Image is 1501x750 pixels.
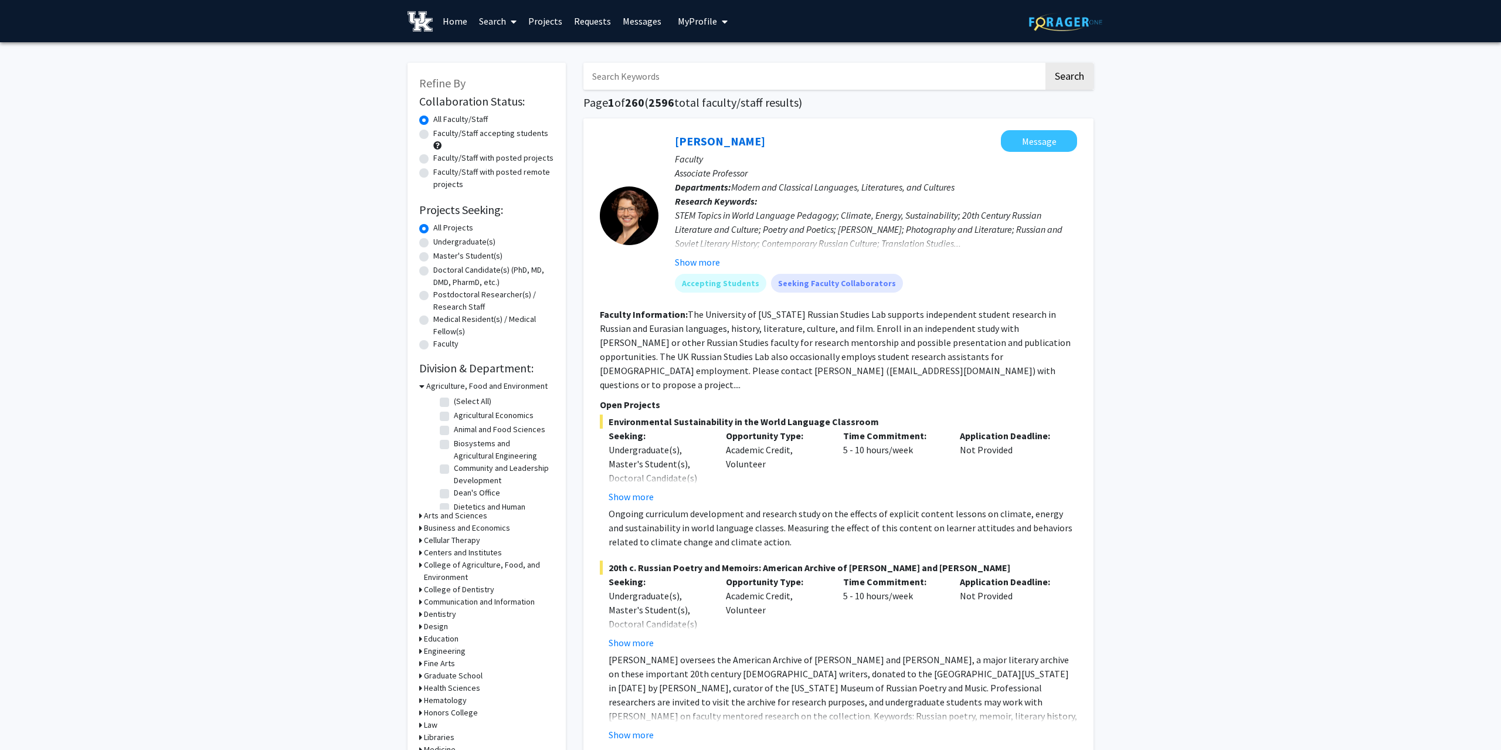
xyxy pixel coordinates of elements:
h3: Communication and Information [424,596,535,608]
b: Faculty Information: [600,308,688,320]
b: Departments: [675,181,731,193]
h3: Arts and Sciences [424,510,487,522]
p: Seeking: [609,575,708,589]
span: 2596 [648,95,674,110]
img: University of Kentucky Logo [407,11,433,32]
p: Time Commitment: [843,429,943,443]
label: All Projects [433,222,473,234]
h3: Education [424,633,459,645]
div: Not Provided [951,429,1068,504]
h3: Agriculture, Food and Environment [426,380,548,392]
button: Show more [609,636,654,650]
h3: Fine Arts [424,657,455,670]
div: Academic Credit, Volunteer [717,575,834,650]
label: Dietetics and Human Nutrition [454,501,551,525]
h3: Engineering [424,645,466,657]
div: 5 - 10 hours/week [834,575,952,650]
h1: Page of ( total faculty/staff results) [583,96,1094,110]
p: Opportunity Type: [726,575,826,589]
div: Academic Credit, Volunteer [717,429,834,504]
b: Research Keywords: [675,195,758,207]
div: Undergraduate(s), Master's Student(s), Doctoral Candidate(s) (PhD, MD, DMD, PharmD, etc.), Postdo... [609,443,708,555]
mat-chip: Accepting Students [675,274,766,293]
a: [PERSON_NAME] [675,134,765,148]
span: 260 [625,95,644,110]
label: Agricultural Economics [454,409,534,422]
button: Show more [609,728,654,742]
p: Opportunity Type: [726,429,826,443]
p: [PERSON_NAME] oversees the American Archive of [PERSON_NAME] and [PERSON_NAME], a major literary ... [609,653,1077,737]
span: 1 [608,95,614,110]
mat-chip: Seeking Faculty Collaborators [771,274,903,293]
h3: Design [424,620,448,633]
span: 20th c. Russian Poetry and Memoirs: American Archive of [PERSON_NAME] and [PERSON_NAME] [600,561,1077,575]
h3: Cellular Therapy [424,534,480,547]
h3: Business and Economics [424,522,510,534]
a: Messages [617,1,667,42]
p: Application Deadline: [960,429,1059,443]
h3: Centers and Institutes [424,547,502,559]
a: Search [473,1,522,42]
button: Show more [675,255,720,269]
label: Biosystems and Agricultural Engineering [454,437,551,462]
label: Medical Resident(s) / Medical Fellow(s) [433,313,554,338]
div: STEM Topics in World Language Pedagogy; Climate, Energy, Sustainability; 20th Century Russian Lit... [675,208,1077,250]
p: Open Projects [600,398,1077,412]
button: Search [1045,63,1094,90]
label: Doctoral Candidate(s) (PhD, MD, DMD, PharmD, etc.) [433,264,554,289]
label: Master's Student(s) [433,250,502,262]
p: Associate Professor [675,166,1077,180]
p: Ongoing curriculum development and research study on the effects of explicit content lessons on c... [609,507,1077,549]
button: Message Molly Blasing [1001,130,1077,152]
div: Not Provided [951,575,1068,650]
div: 5 - 10 hours/week [834,429,952,504]
p: Seeking: [609,429,708,443]
div: Undergraduate(s), Master's Student(s), Doctoral Candidate(s) (PhD, MD, DMD, PharmD, etc.), Postdo... [609,589,708,701]
label: Faculty [433,338,459,350]
a: Projects [522,1,568,42]
h3: Hematology [424,694,467,707]
p: Faculty [675,152,1077,166]
span: Environmental Sustainability in the World Language Classroom [600,415,1077,429]
span: Refine By [419,76,466,90]
label: Faculty/Staff with posted remote projects [433,166,554,191]
span: My Profile [678,15,717,27]
iframe: Chat [9,697,50,741]
img: ForagerOne Logo [1029,13,1102,31]
h3: College of Dentistry [424,583,494,596]
label: All Faculty/Staff [433,113,488,125]
h3: Honors College [424,707,478,719]
p: Time Commitment: [843,575,943,589]
h2: Division & Department: [419,361,554,375]
label: Dean's Office [454,487,500,499]
a: Requests [568,1,617,42]
p: Application Deadline: [960,575,1059,589]
label: Animal and Food Sciences [454,423,545,436]
h3: Law [424,719,437,731]
fg-read-more: The University of [US_STATE] Russian Studies Lab supports independent student research in Russian... [600,308,1071,391]
h2: Projects Seeking: [419,203,554,217]
label: Postdoctoral Researcher(s) / Research Staff [433,289,554,313]
label: (Select All) [454,395,491,408]
label: Undergraduate(s) [433,236,495,248]
h2: Collaboration Status: [419,94,554,108]
span: Modern and Classical Languages, Literatures, and Cultures [731,181,955,193]
button: Show more [609,490,654,504]
label: Faculty/Staff with posted projects [433,152,553,164]
a: Home [437,1,473,42]
input: Search Keywords [583,63,1044,90]
h3: Health Sciences [424,682,480,694]
label: Community and Leadership Development [454,462,551,487]
label: Faculty/Staff accepting students [433,127,548,140]
h3: Libraries [424,731,454,744]
h3: College of Agriculture, Food, and Environment [424,559,554,583]
h3: Graduate School [424,670,483,682]
h3: Dentistry [424,608,456,620]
